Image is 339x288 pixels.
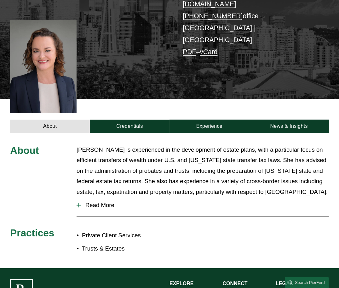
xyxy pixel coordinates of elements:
a: Experience [169,120,249,133]
a: About [10,120,90,133]
a: Credentials [90,120,169,133]
span: Practices [10,227,54,239]
a: Search this site [285,277,329,288]
button: Read More [77,197,329,213]
strong: CONNECT [223,281,248,286]
span: About [10,145,39,156]
a: News & Insights [249,120,329,133]
a: PDF [183,48,196,55]
p: [PERSON_NAME] is experienced in the development of estate plans, with a particular focus on effic... [77,144,329,197]
a: vCard [200,48,217,55]
a: [PHONE_NUMBER] [183,12,243,20]
strong: LEGAL [276,281,293,286]
p: Private Client Services [82,230,169,240]
strong: EXPLORE [169,281,193,286]
p: Trusts & Estates [82,243,169,254]
span: Read More [81,202,329,209]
